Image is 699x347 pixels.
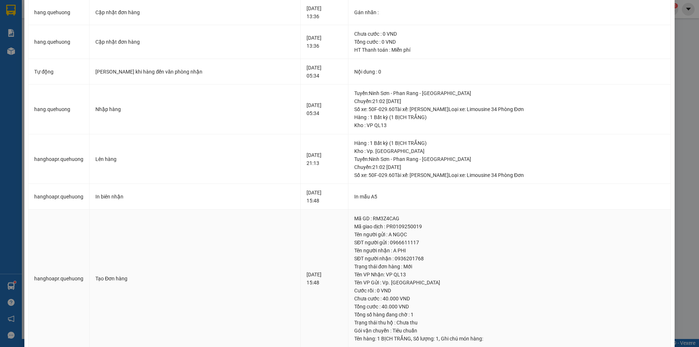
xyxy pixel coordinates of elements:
div: Trạng thái đơn hàng : Mới [354,263,665,271]
div: Tên VP Nhận: VP QL13 [354,271,665,279]
span: 1 BỊCH TRẮNG [377,336,411,342]
div: Hàng : 1 Bất kỳ (1 BỊCH TRẮNG) [354,113,665,121]
div: Mã giao dịch : PR0109250019 [354,222,665,230]
div: [DATE] 15:48 [307,189,342,205]
div: Nội dung : 0 [354,68,665,76]
div: HT Thanh toán : Miễn phí [354,46,665,54]
div: Trạng thái thu hộ : Chưa thu [354,319,665,327]
span: 1 [436,336,439,342]
div: SĐT người nhận : 0936201768 [354,255,665,263]
div: Tên VP Gửi : Vp. [GEOGRAPHIC_DATA] [354,279,665,287]
div: Tuyến : Ninh Sơn - Phan Rang - [GEOGRAPHIC_DATA] Chuyến: 21:02 [DATE] Số xe: 50F-029.60 Tài xế: [... [354,155,665,179]
div: Kho : Vp. [GEOGRAPHIC_DATA] [354,147,665,155]
div: [DATE] 05:34 [307,64,342,80]
div: Cước rồi : 0 VND [354,287,665,295]
td: Tự động [28,59,90,85]
div: In biên nhận [95,193,295,201]
div: Chưa cước : 0 VND [354,30,665,38]
div: [DATE] 13:36 [307,34,342,50]
div: Mã GD : RM3Z4CAG [354,214,665,222]
div: Tổng số hàng đang chờ : 1 [354,311,665,319]
div: [DATE] 15:48 [307,271,342,287]
td: hang.quehuong [28,84,90,134]
div: [DATE] 05:34 [307,101,342,117]
div: Tên hàng: , Số lượng: , Ghi chú món hàng: [354,335,665,343]
div: Tên người nhận : A PHI [354,247,665,255]
div: Tổng cước : 40.000 VND [354,303,665,311]
td: hanghoapr.quehuong [28,134,90,184]
div: [PERSON_NAME] khi hàng đến văn phòng nhận [95,68,295,76]
div: In mẫu A5 [354,193,665,201]
div: Tạo Đơn hàng [95,275,295,283]
div: Cập nhật đơn hàng [95,38,295,46]
div: Lên hàng [95,155,295,163]
div: Gói vận chuyển : Tiêu chuẩn [354,327,665,335]
div: Tổng cước : 0 VND [354,38,665,46]
div: Chưa cước : 40.000 VND [354,295,665,303]
div: Cập nhật đơn hàng [95,8,295,16]
td: hang.quehuong [28,25,90,59]
div: [DATE] 21:13 [307,151,342,167]
div: Tuyến : Ninh Sơn - Phan Rang - [GEOGRAPHIC_DATA] Chuyến: 21:02 [DATE] Số xe: 50F-029.60 Tài xế: [... [354,89,665,113]
div: SĐT người gửi : 0966611117 [354,238,665,247]
div: Hàng : 1 Bất kỳ (1 BỊCH TRẮNG) [354,139,665,147]
div: Gán nhãn : [354,8,665,16]
div: Tên người gửi : A NGỌC [354,230,665,238]
div: [DATE] 13:36 [307,4,342,20]
div: Kho : VP QL13 [354,121,665,129]
div: Nhập hàng [95,105,295,113]
td: hanghoapr.quehuong [28,184,90,210]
